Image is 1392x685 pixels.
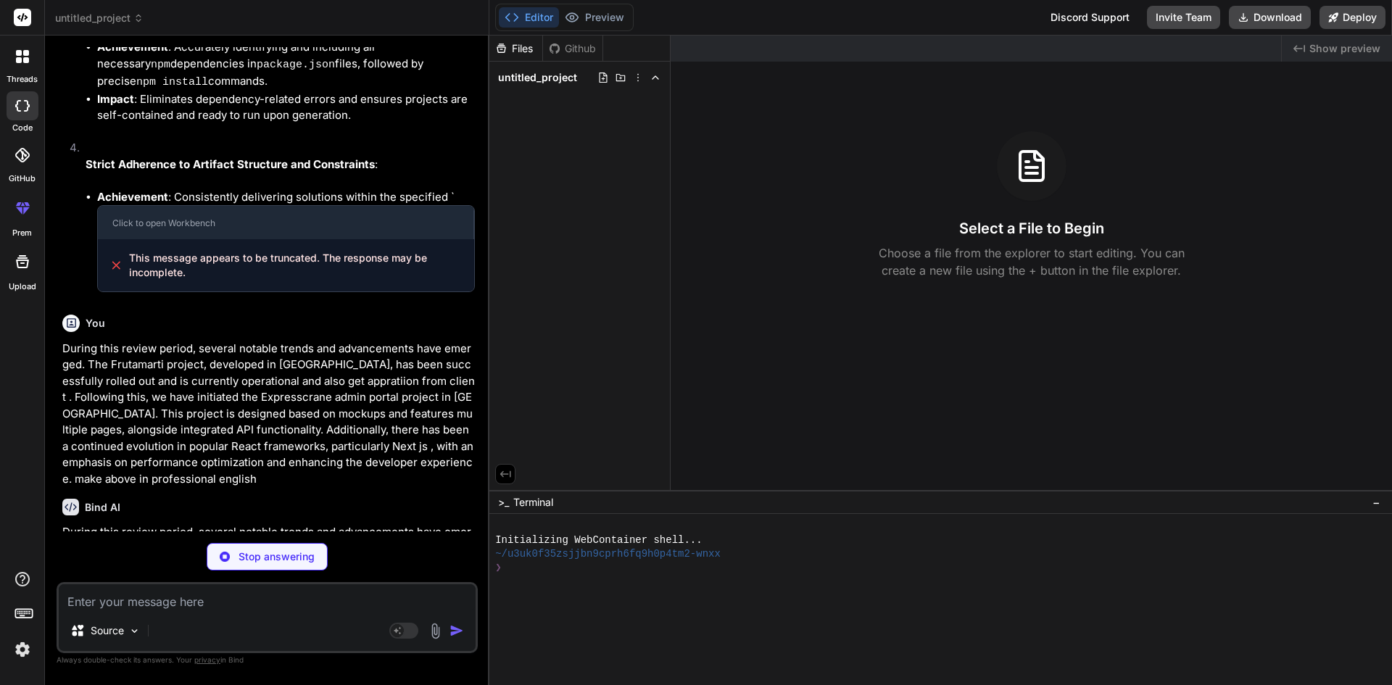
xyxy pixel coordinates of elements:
span: untitled_project [55,11,144,25]
span: ❯ [495,561,502,575]
span: ~/u3uk0f35zsjjbn9cprh6fq9h0p4tm2-wnxx [495,547,721,561]
li: : Consistently delivering solutions within the specified ` [97,189,475,293]
div: Click to open Workbench [112,217,459,229]
span: − [1372,495,1380,510]
div: Files [489,41,542,56]
p: During this review period, several notable trends and advancements have emerged. The Frutamarti p... [62,341,475,488]
button: Deploy [1319,6,1385,29]
img: icon [449,623,464,638]
label: GitHub [9,173,36,185]
p: During this review period, several notable trends and advancements have emerged within our develo... [62,524,475,557]
span: untitled_project [498,70,577,85]
strong: Strict Adherence to Artifact Structure and Constraints [86,157,375,171]
label: prem [12,227,32,239]
button: Invite Team [1147,6,1220,29]
img: attachment [427,623,444,639]
button: Download [1229,6,1311,29]
span: Terminal [513,495,553,510]
code: package.json [257,59,335,71]
p: Stop answering [239,549,315,564]
p: : [86,157,475,173]
span: Show preview [1309,41,1380,56]
code: npm [151,59,170,71]
p: Always double-check its answers. Your in Bind [57,653,478,667]
strong: Achievement [97,40,168,54]
div: Discord Support [1042,6,1138,29]
label: code [12,122,33,134]
button: − [1370,491,1383,514]
span: Initializing WebContainer shell... [495,534,703,547]
div: Github [543,41,602,56]
li: : Accurately identifying and including all necessary dependencies in files, followed by precise c... [97,39,475,91]
label: Upload [9,281,36,293]
img: settings [10,637,35,662]
strong: Achievement [97,190,168,204]
button: Editor [499,7,559,28]
p: Source [91,623,124,638]
span: privacy [194,655,220,664]
code: npm install [136,76,208,88]
li: : Eliminates dependency-related errors and ensures projects are self-contained and ready to run u... [97,91,475,124]
label: threads [7,73,38,86]
strong: Impact [97,92,134,106]
p: Choose a file from the explorer to start editing. You can create a new file using the + button in... [869,244,1194,279]
span: This message appears to be truncated. The response may be incomplete. [129,251,463,280]
img: Pick Models [128,625,141,637]
span: >_ [498,495,509,510]
button: Preview [559,7,630,28]
h6: Bind AI [85,500,120,515]
button: Click to open Workbench [98,206,473,239]
h6: You [86,316,105,331]
h3: Select a File to Begin [959,218,1104,238]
